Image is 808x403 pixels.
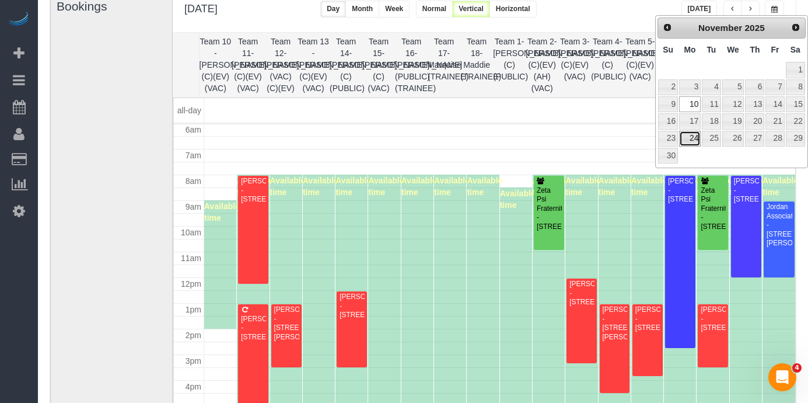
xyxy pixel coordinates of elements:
a: 30 [658,148,678,164]
div: [PERSON_NAME] - [STREET_ADDRESS] [240,177,266,204]
span: 9am [186,202,201,211]
th: Team 1- [PERSON_NAME] (C)(PUBLIC) [493,33,526,97]
button: Horizontal [489,1,537,18]
span: Available time [335,176,371,197]
span: 7am [186,151,201,160]
a: 24 [679,131,701,147]
a: 17 [679,113,701,129]
span: Prev [663,23,672,32]
th: Team 18- Maddie (TRAINEE) [460,33,493,97]
a: 12 [722,96,744,112]
span: 1pm [186,305,201,314]
span: 11am [181,253,201,263]
span: Tuesday [706,45,716,54]
th: Team 5- [PERSON_NAME] (C)(EV)(VAC) [624,33,656,97]
a: 3 [679,79,701,95]
th: Team 15- [PERSON_NAME] (C) (VAC) [362,33,395,97]
span: Thursday [750,45,760,54]
span: Available time [237,176,272,197]
span: 4pm [186,382,201,391]
a: 13 [745,96,764,112]
a: Prev [659,19,676,36]
span: 2025 [745,23,765,33]
span: November [698,23,742,33]
div: [PERSON_NAME] - [STREET_ADDRESS][PERSON_NAME] [602,305,628,342]
a: 6 [745,79,764,95]
a: 18 [702,113,720,129]
th: Team 16- [PERSON_NAME] (PUBLIC)(TRAINEE) [395,33,428,97]
div: [PERSON_NAME] - [STREET_ADDRESS] [667,177,693,204]
span: all-day [177,106,201,115]
th: Team 11- [PERSON_NAME] (C)(EV)(VAC) [232,33,264,97]
span: Available time [697,176,732,197]
span: 12pm [181,279,201,289]
span: 8am [186,176,201,186]
span: Available time [500,189,536,210]
a: 11 [702,96,720,112]
iframe: Intercom live chat [768,363,796,391]
th: Team 10 - [PERSON_NAME] (C)(EV)(VAC) [199,33,232,97]
a: 22 [786,113,805,129]
div: Zeta Psi Fraternity - [STREET_ADDRESS] [536,186,562,231]
span: Available time [599,176,634,197]
div: [PERSON_NAME] - [STREET_ADDRESS] [635,305,660,332]
a: 2 [658,79,678,95]
span: 6am [186,125,201,134]
a: 20 [745,113,764,129]
a: 9 [658,96,678,112]
a: 1 [786,62,805,78]
div: Zeta Psi Fraternity - [STREET_ADDRESS] [700,186,726,231]
span: Next [791,23,800,32]
th: Team 3- [PERSON_NAME] (C)(EV)(VAC) [558,33,591,97]
span: Friday [771,45,779,54]
a: 19 [722,113,744,129]
a: 25 [702,131,720,147]
span: 3pm [186,356,201,366]
th: Team 17- Marquise (TRAINEE) [428,33,460,97]
th: Team 14- [PERSON_NAME] (C) (PUBLIC) [330,33,362,97]
th: Team 13 - [PERSON_NAME] (C)(EV)(VAC) [297,33,330,97]
span: Available time [565,176,601,197]
a: 15 [786,96,805,112]
a: 5 [722,79,744,95]
th: Team 12- [PERSON_NAME] (VAC)(C)(EV) [264,33,297,97]
img: Automaid Logo [7,12,30,28]
div: [PERSON_NAME] - [STREET_ADDRESS][PERSON_NAME] [274,305,299,342]
a: 8 [786,79,805,95]
a: 10 [679,96,701,112]
h2: [DATE] [184,1,218,15]
span: Sunday [663,45,673,54]
span: Available time [270,176,306,197]
span: Available time [664,176,699,197]
span: Available time [533,176,568,197]
button: Normal [416,1,453,18]
a: 23 [658,131,678,147]
span: Available time [204,201,240,223]
div: Jordan Associates - [STREET_ADDRESS][PERSON_NAME] [766,203,792,248]
a: 29 [786,131,805,147]
button: Vertical [452,1,490,18]
a: 7 [765,79,784,95]
a: 4 [702,79,720,95]
th: Team 4- [PERSON_NAME] (C)(PUBLIC) [591,33,624,97]
a: 21 [765,113,784,129]
span: Available time [434,176,470,197]
div: [PERSON_NAME] - [STREET_ADDRESS] [339,293,365,319]
span: Available time [631,176,667,197]
span: Wednesday [727,45,739,54]
th: Team 2- [PERSON_NAME] (C)(EV)(AH)(VAC) [526,33,558,97]
span: Monday [684,45,696,54]
span: Available time [303,176,338,197]
div: [PERSON_NAME] - [STREET_ADDRESS] [700,305,726,332]
button: Week [379,1,410,18]
span: 10am [181,228,201,237]
div: [PERSON_NAME] - [STREET_ADDRESS] [240,315,266,342]
button: [DATE] [681,1,718,18]
a: 27 [745,131,764,147]
span: Available time [401,176,437,197]
button: Day [320,1,346,18]
span: Available time [368,176,404,197]
span: Saturday [790,45,800,54]
span: 2pm [186,331,201,340]
span: Available time [467,176,502,197]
